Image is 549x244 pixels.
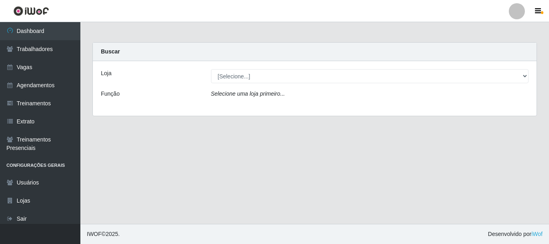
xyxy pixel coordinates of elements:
a: iWof [531,231,543,237]
img: CoreUI Logo [13,6,49,16]
label: Função [101,90,120,98]
span: Desenvolvido por [488,230,543,238]
span: © 2025 . [87,230,120,238]
label: Loja [101,69,111,78]
strong: Buscar [101,48,120,55]
i: Selecione uma loja primeiro... [211,90,285,97]
span: IWOF [87,231,102,237]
